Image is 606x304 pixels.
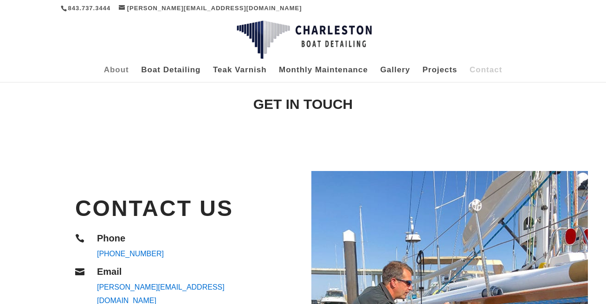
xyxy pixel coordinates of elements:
[75,234,84,243] span: 
[470,67,502,82] a: Contact
[61,94,546,119] h2: Get In Touch
[141,67,200,82] a: Boat Detailing
[75,267,84,276] span: 
[380,67,410,82] a: Gallery
[75,194,266,228] h1: Contact us
[68,5,111,12] a: 843.737.3444
[97,250,164,258] a: [PHONE_NUMBER]
[213,67,267,82] a: Teak Varnish
[279,67,368,82] a: Monthly Maintenance
[422,67,457,82] a: Projects
[104,67,129,82] a: About
[97,266,122,277] span: Email
[237,20,372,59] img: Charleston Boat Detailing
[97,233,125,243] span: Phone
[119,5,302,12] a: [PERSON_NAME][EMAIL_ADDRESS][DOMAIN_NAME]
